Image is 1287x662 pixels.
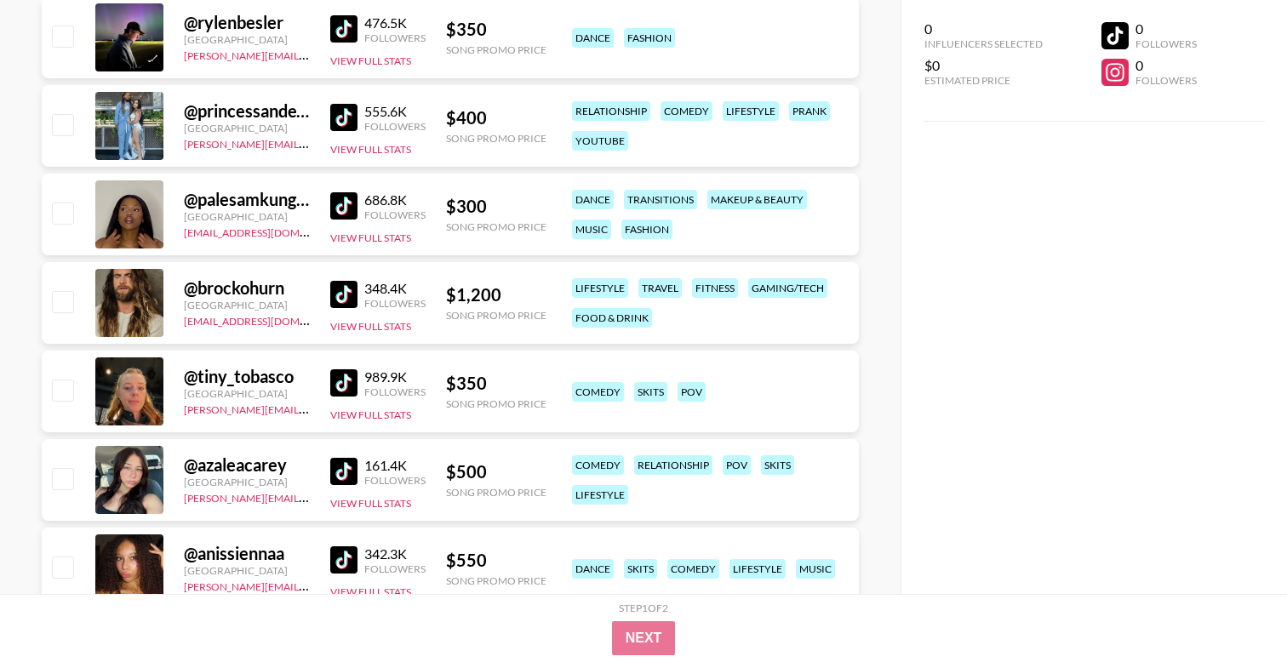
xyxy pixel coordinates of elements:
[330,54,411,67] button: View Full Stats
[572,382,624,402] div: comedy
[924,74,1043,87] div: Estimated Price
[364,208,426,221] div: Followers
[364,545,426,562] div: 342.3K
[446,550,546,571] div: $ 550
[446,132,546,145] div: Song Promo Price
[184,210,310,223] div: [GEOGRAPHIC_DATA]
[184,564,310,577] div: [GEOGRAPHIC_DATA]
[748,278,827,298] div: gaming/tech
[729,559,786,579] div: lifestyle
[619,602,668,614] div: Step 1 of 2
[1135,20,1197,37] div: 0
[184,12,310,33] div: @ rylenbesler
[330,497,411,510] button: View Full Stats
[184,400,436,416] a: [PERSON_NAME][EMAIL_ADDRESS][DOMAIN_NAME]
[446,196,546,217] div: $ 300
[184,366,310,387] div: @ tiny_tobasco
[446,43,546,56] div: Song Promo Price
[661,101,712,121] div: comedy
[572,101,650,121] div: relationship
[330,458,357,485] img: TikTok
[364,14,426,31] div: 476.5K
[364,191,426,208] div: 686.8K
[723,455,751,475] div: pov
[184,134,436,151] a: [PERSON_NAME][EMAIL_ADDRESS][DOMAIN_NAME]
[624,190,697,209] div: transitions
[364,120,426,133] div: Followers
[330,143,411,156] button: View Full Stats
[330,408,411,421] button: View Full Stats
[330,192,357,220] img: TikTok
[572,278,628,298] div: lifestyle
[446,461,546,482] div: $ 500
[572,28,614,48] div: dance
[621,220,672,239] div: fashion
[446,373,546,394] div: $ 350
[678,382,706,402] div: pov
[184,277,310,299] div: @ brockohurn
[924,20,1043,37] div: 0
[789,101,830,121] div: prank
[761,455,794,475] div: skits
[330,104,357,131] img: TikTok
[572,559,614,579] div: dance
[184,543,310,564] div: @ anissiennaa
[446,284,546,305] div: $ 1,200
[364,474,426,487] div: Followers
[364,457,426,474] div: 161.4K
[364,562,426,575] div: Followers
[667,559,719,579] div: comedy
[634,382,667,402] div: skits
[184,189,310,210] div: @ palesamkungela
[1135,74,1197,87] div: Followers
[572,220,611,239] div: music
[364,103,426,120] div: 555.6K
[330,546,357,574] img: TikTok
[572,131,628,151] div: youtube
[184,122,310,134] div: [GEOGRAPHIC_DATA]
[446,19,546,40] div: $ 350
[446,574,546,587] div: Song Promo Price
[572,190,614,209] div: dance
[330,231,411,244] button: View Full Stats
[446,486,546,499] div: Song Promo Price
[364,297,426,310] div: Followers
[364,31,426,44] div: Followers
[612,621,676,655] button: Next
[1135,57,1197,74] div: 0
[184,46,436,62] a: [PERSON_NAME][EMAIL_ADDRESS][DOMAIN_NAME]
[638,278,682,298] div: travel
[364,368,426,385] div: 989.9K
[184,33,310,46] div: [GEOGRAPHIC_DATA]
[184,100,310,122] div: @ princessandexquizit
[330,369,357,397] img: TikTok
[184,299,310,311] div: [GEOGRAPHIC_DATA]
[692,278,738,298] div: fitness
[572,485,628,505] div: lifestyle
[446,397,546,410] div: Song Promo Price
[707,190,807,209] div: makeup & beauty
[624,28,675,48] div: fashion
[184,311,355,328] a: [EMAIL_ADDRESS][DOMAIN_NAME]
[723,101,779,121] div: lifestyle
[572,455,624,475] div: comedy
[624,559,657,579] div: skits
[572,308,652,328] div: food & drink
[924,57,1043,74] div: $0
[364,280,426,297] div: 348.4K
[184,488,436,505] a: [PERSON_NAME][EMAIL_ADDRESS][DOMAIN_NAME]
[446,220,546,233] div: Song Promo Price
[330,15,357,43] img: TikTok
[184,387,310,400] div: [GEOGRAPHIC_DATA]
[330,281,357,308] img: TikTok
[330,585,411,598] button: View Full Stats
[1135,37,1197,50] div: Followers
[446,107,546,128] div: $ 400
[184,476,310,488] div: [GEOGRAPHIC_DATA]
[184,223,355,239] a: [EMAIL_ADDRESS][DOMAIN_NAME]
[446,309,546,322] div: Song Promo Price
[330,320,411,333] button: View Full Stats
[796,559,835,579] div: music
[364,385,426,398] div: Followers
[924,37,1043,50] div: Influencers Selected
